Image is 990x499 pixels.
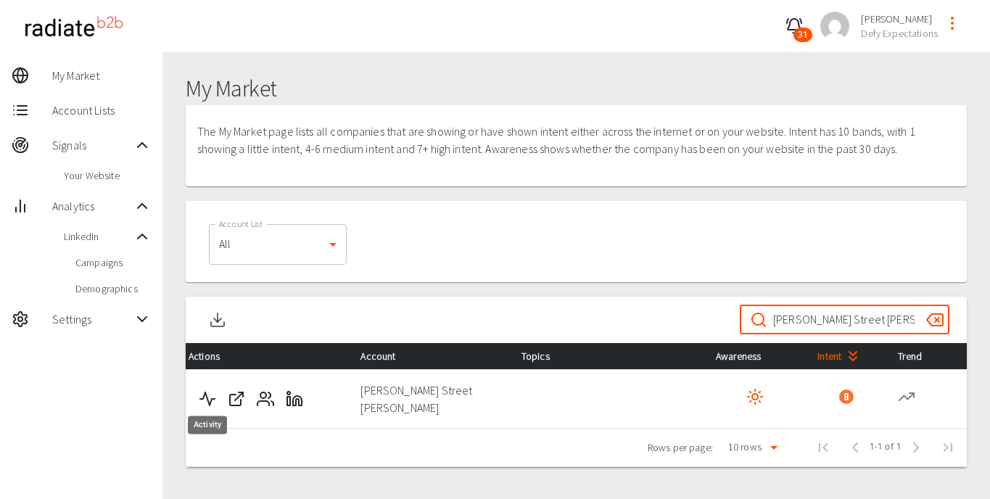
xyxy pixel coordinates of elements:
span: Previous Page [841,433,870,462]
svg: clear [926,311,944,329]
span: Campaigns [75,255,151,270]
img: 3ed7017d23693caf59a495cd2f4244b3 [820,12,849,41]
span: Your Website [64,168,151,183]
span: 1-1 of 1 [870,440,902,455]
span: [PERSON_NAME] [861,12,938,26]
div: Topics [521,347,693,365]
div: 10 rows [725,440,765,454]
button: Web Site [222,384,251,413]
div: Awareness [716,347,794,365]
svg: Search [750,311,767,329]
span: Intent [817,347,865,365]
div: Intent [817,347,875,365]
span: Account Lists [52,102,151,119]
img: radiateb2b_logo_black.png [17,10,130,43]
span: Defy Expectations [861,26,938,41]
button: 31 [780,12,809,41]
span: LinkedIn [64,229,133,244]
span: Demographics [75,281,151,296]
p: Rows per page: [648,440,713,455]
span: First Page [806,430,841,465]
button: Contacts [251,384,280,413]
span: Topics [521,347,573,365]
span: Signals [52,136,133,154]
div: Activity [188,416,227,434]
button: LinkedIn [280,384,309,413]
div: 10 rows [719,437,783,458]
p: [PERSON_NAME] Street [PERSON_NAME] [360,382,498,416]
span: Last Page [931,430,965,465]
div: All [209,224,347,265]
h1: My Market [186,75,967,102]
span: Awareness [716,347,784,365]
p: The My Market page lists all companies that are showing or have shown intent either across the in... [197,123,938,157]
span: My Market [52,67,151,84]
span: 31 [793,28,812,42]
span: Trend [898,347,945,365]
button: Download [203,297,232,343]
span: Next Page [902,433,931,462]
span: Settings [52,310,133,328]
button: Clear Search [920,305,949,334]
button: profile-menu [938,9,967,38]
svg: Visited Web Site [746,388,764,405]
input: Search [773,300,915,340]
button: Activity [193,384,222,413]
label: Account List [219,218,263,230]
div: Account [360,347,498,365]
div: Trend [898,347,955,365]
span: Account [360,347,418,365]
span: Analytics [52,197,133,215]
